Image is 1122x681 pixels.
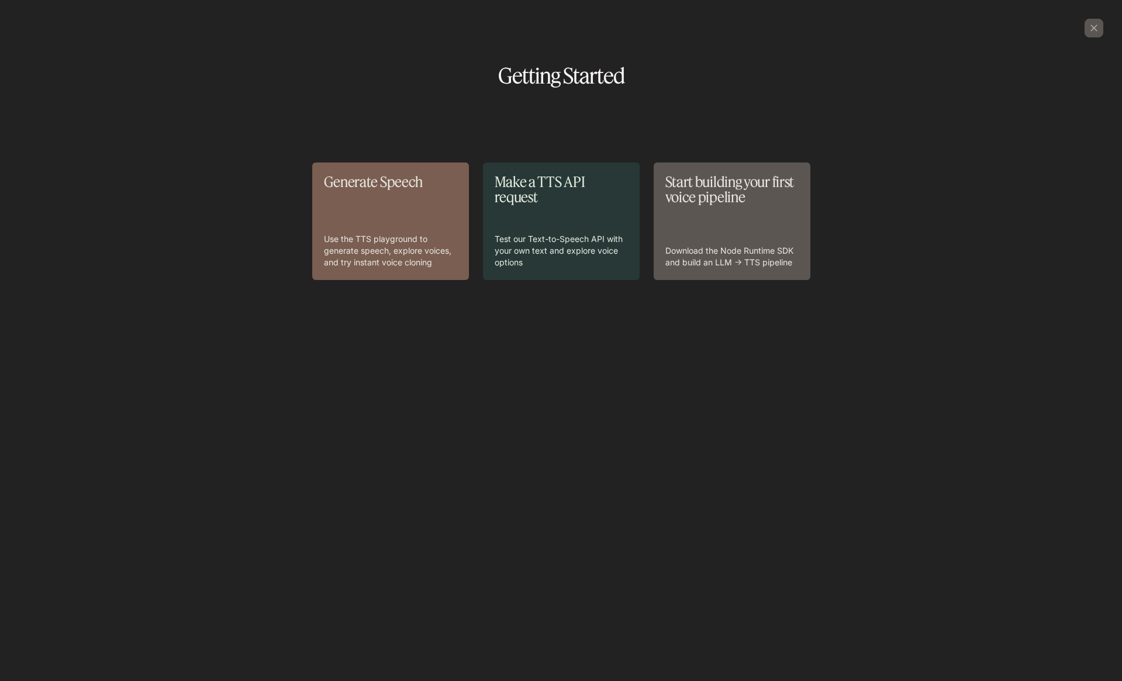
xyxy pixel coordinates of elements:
[324,174,457,189] p: Generate Speech
[312,163,469,280] a: Generate SpeechUse the TTS playground to generate speech, explore voices, and try instant voice c...
[495,174,628,205] p: Make a TTS API request
[483,163,640,280] a: Make a TTS API requestTest our Text-to-Speech API with your own text and explore voice options
[665,174,799,205] p: Start building your first voice pipeline
[19,65,1103,87] h1: Getting Started
[654,163,810,280] a: Start building your first voice pipelineDownload the Node Runtime SDK and build an LLM → TTS pipe...
[324,233,457,268] p: Use the TTS playground to generate speech, explore voices, and try instant voice cloning
[665,245,799,268] p: Download the Node Runtime SDK and build an LLM → TTS pipeline
[495,233,628,268] p: Test our Text-to-Speech API with your own text and explore voice options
